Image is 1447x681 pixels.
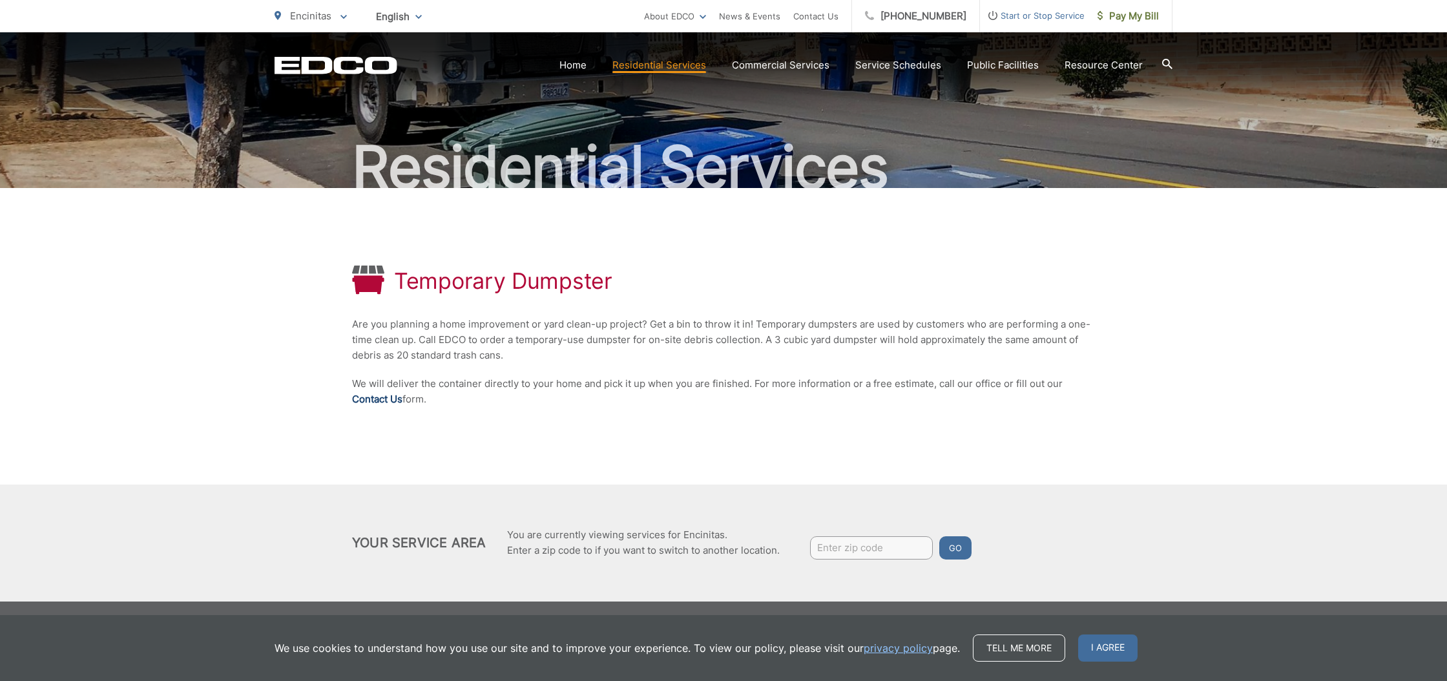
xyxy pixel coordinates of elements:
[1078,634,1138,662] span: I agree
[793,8,838,24] a: Contact Us
[394,268,612,294] h1: Temporary Dumpster
[967,58,1039,73] a: Public Facilities
[559,58,587,73] a: Home
[612,58,706,73] a: Residential Services
[973,634,1065,662] a: Tell me more
[352,535,486,550] h2: Your Service Area
[275,56,397,74] a: EDCD logo. Return to the homepage.
[864,640,933,656] a: privacy policy
[810,536,933,560] input: Enter zip code
[275,640,960,656] p: We use cookies to understand how you use our site and to improve your experience. To view our pol...
[352,317,1095,363] p: Are you planning a home improvement or yard clean-up project? Get a bin to throw it in! Temporary...
[290,10,331,22] span: Encinitas
[507,527,780,558] p: You are currently viewing services for Encinitas. Enter a zip code to if you want to switch to an...
[352,376,1095,407] p: We will deliver the container directly to your home and pick it up when you are finished. For mor...
[1098,8,1159,24] span: Pay My Bill
[275,135,1172,200] h2: Residential Services
[366,5,432,28] span: English
[352,392,402,407] a: Contact Us
[644,8,706,24] a: About EDCO
[719,8,780,24] a: News & Events
[855,58,941,73] a: Service Schedules
[1065,58,1143,73] a: Resource Center
[732,58,829,73] a: Commercial Services
[939,536,972,560] button: Go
